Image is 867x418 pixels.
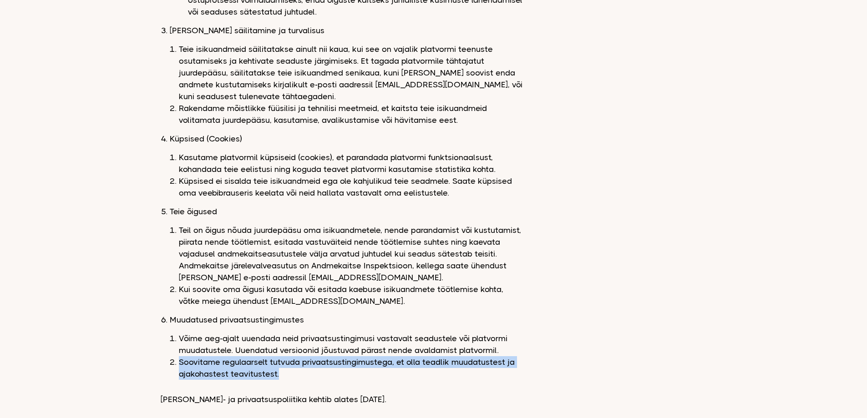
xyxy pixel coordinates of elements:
[179,356,525,380] li: Soovitame regulaarselt tutvuda privaatsustingimustega, et olla teadlik muudatustest ja ajakohaste...
[179,102,525,126] li: Rakendame mõistlikke füüsilisi ja tehnilisi meetmeid, et kaitsta teie isikuandmeid volitamata juu...
[179,283,525,307] li: Kui soovite oma õigusi kasutada või esitada kaebuse isikuandmete töötlemise kohta, võtke meiega ü...
[179,224,525,283] li: Teil on õigus nõuda juurdepääsu oma isikuandmetele, nende parandamist või kustutamist, piirata ne...
[161,393,525,405] p: [PERSON_NAME]- ja privaatsuspoliitika kehtib alates [DATE].
[170,25,525,126] li: [PERSON_NAME] säilitamine ja turvalisus
[179,175,525,199] li: Küpsised ei sisalda teie isikuandmeid ega ole kahjulikud teie seadmele. Saate küpsised oma veebib...
[170,133,525,199] li: Küpsised (Cookies)
[170,314,525,380] li: Muudatused privaatsustingimustes
[179,332,525,356] li: Võime aeg-ajalt uuendada neid privaatsustingimusi vastavalt seadustele või platvormi muudatustele...
[179,43,525,102] li: Teie isikuandmeid säilitatakse ainult nii kaua, kui see on vajalik platvormi teenuste osutamiseks...
[179,151,525,175] li: Kasutame platvormil küpsiseid (cookies), et parandada platvormi funktsionaalsust, kohandada teie ...
[170,206,525,307] li: Teie õigused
